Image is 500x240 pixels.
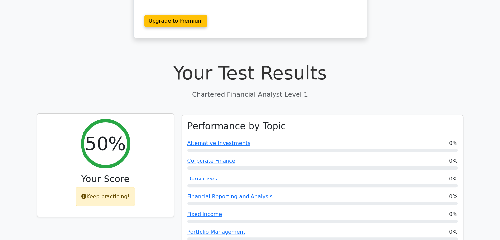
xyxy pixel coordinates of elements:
[37,89,463,99] p: Chartered Financial Analyst Level 1
[449,157,457,165] span: 0%
[187,140,250,146] a: Alternative Investments
[76,187,135,206] div: Keep practicing!
[449,139,457,147] span: 0%
[144,15,207,27] a: Upgrade to Premium
[449,175,457,183] span: 0%
[187,158,235,164] a: Corporate Finance
[43,174,168,185] h3: Your Score
[37,62,463,84] h1: Your Test Results
[449,210,457,218] span: 0%
[187,229,245,235] a: Portfolio Management
[449,228,457,236] span: 0%
[449,193,457,201] span: 0%
[187,176,217,182] a: Derivatives
[187,211,222,217] a: Fixed Income
[187,193,273,200] a: Financial Reporting and Analysis
[85,132,126,155] h2: 50%
[187,121,286,132] h3: Performance by Topic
